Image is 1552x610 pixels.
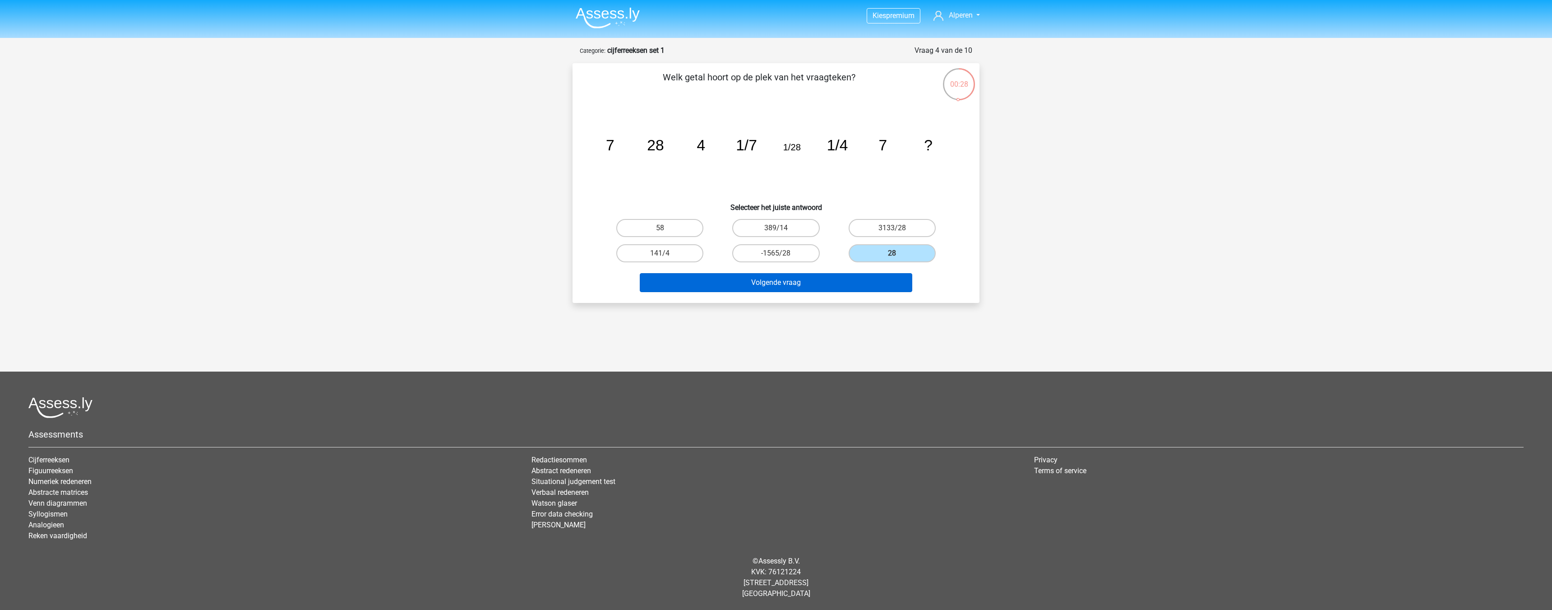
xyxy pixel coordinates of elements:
[647,137,664,154] tspan: 28
[607,46,665,55] strong: cijferreeksen set 1
[915,45,972,56] div: Vraag 4 van de 10
[873,11,886,20] span: Kies
[640,273,913,292] button: Volgende vraag
[531,521,586,529] a: [PERSON_NAME]
[28,521,64,529] a: Analogieen
[576,7,640,28] img: Assessly
[28,510,68,518] a: Syllogismen
[28,477,92,486] a: Numeriek redeneren
[28,531,87,540] a: Reken vaardigheid
[732,219,819,237] label: 389/14
[878,137,887,154] tspan: 7
[942,67,976,90] div: 00:28
[867,9,920,22] a: Kiespremium
[849,244,936,262] label: 28
[924,137,933,154] tspan: ?
[587,70,931,98] p: Welk getal hoort op de plek van het vraagteken?
[949,11,973,19] span: Alperen
[531,488,589,497] a: Verbaal redeneren
[827,137,848,154] tspan: 1/4
[28,397,92,418] img: Assessly logo
[783,142,801,152] tspan: 1/28
[28,488,88,497] a: Abstracte matrices
[28,456,69,464] a: Cijferreeksen
[616,219,703,237] label: 58
[697,137,705,154] tspan: 4
[732,244,819,262] label: -1565/28
[736,137,757,154] tspan: 1/7
[587,196,965,212] h6: Selecteer het juiste antwoord
[22,549,1530,606] div: © KVK: 76121224 [STREET_ADDRESS] [GEOGRAPHIC_DATA]
[531,456,587,464] a: Redactiesommen
[580,47,605,54] small: Categorie:
[28,429,1524,440] h5: Assessments
[531,499,577,508] a: Watson glaser
[886,11,915,20] span: premium
[606,137,614,154] tspan: 7
[849,219,936,237] label: 3133/28
[930,10,984,21] a: Alperen
[1034,466,1086,475] a: Terms of service
[28,499,87,508] a: Venn diagrammen
[28,466,73,475] a: Figuurreeksen
[531,510,593,518] a: Error data checking
[616,244,703,262] label: 141/4
[531,466,591,475] a: Abstract redeneren
[1034,456,1058,464] a: Privacy
[758,557,800,565] a: Assessly B.V.
[531,477,615,486] a: Situational judgement test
